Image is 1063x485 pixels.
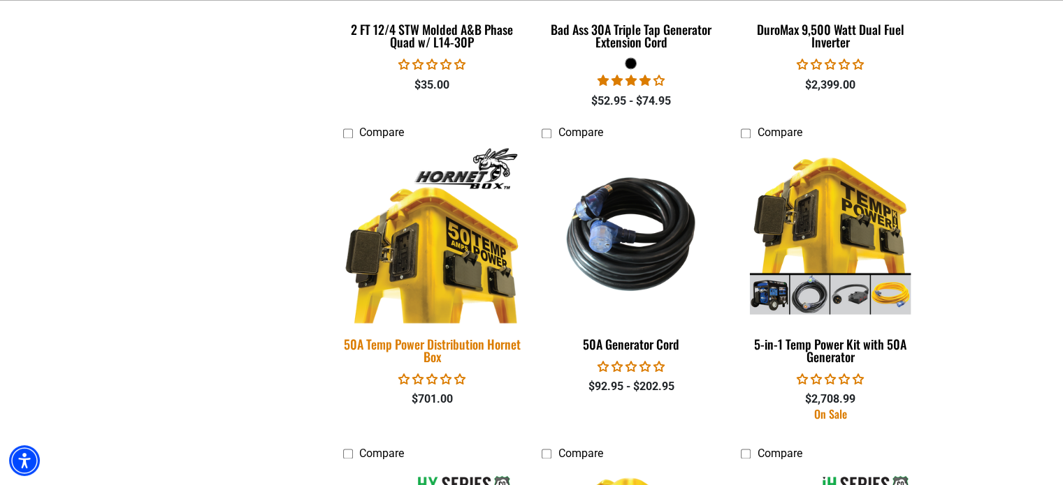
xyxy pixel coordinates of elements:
div: On Sale [741,408,919,419]
a: 50A Temp Power Distribution Hornet Box 50A Temp Power Distribution Hornet Box [343,147,521,371]
div: $2,399.00 [741,77,919,94]
img: 50A Generator Cord [543,154,719,314]
span: Compare [558,126,602,139]
div: DuroMax 9,500 Watt Dual Fuel Inverter [741,23,919,48]
span: 0.00 stars [797,373,864,386]
a: 5-in-1 Temp Power Kit with 50A Generator 5-in-1 Temp Power Kit with 50A Generator [741,147,919,371]
img: 5-in-1 Temp Power Kit with 50A Generator [742,154,918,314]
span: Compare [757,126,802,139]
span: Compare [558,447,602,460]
div: $92.95 - $202.95 [542,378,720,395]
div: 50A Temp Power Distribution Hornet Box [343,338,521,363]
div: 50A Generator Cord [542,338,720,350]
div: Bad Ass 30A Triple Tap Generator Extension Cord [542,23,720,48]
div: 2 FT 12/4 STW Molded A&B Phase Quad w/ L14-30P [343,23,521,48]
span: Compare [757,447,802,460]
div: $701.00 [343,391,521,408]
span: 0.00 stars [598,360,665,373]
div: $35.00 [343,77,521,94]
div: $52.95 - $74.95 [542,93,720,110]
div: Accessibility Menu [9,445,40,476]
span: Compare [359,447,404,460]
div: $2,708.99 [741,391,919,408]
div: 5-in-1 Temp Power Kit with 50A Generator [741,338,919,363]
a: 50A Generator Cord 50A Generator Cord [542,147,720,359]
span: 0.00 stars [398,58,465,71]
span: 4.00 stars [598,74,665,87]
span: Compare [359,126,404,139]
span: 0.00 stars [398,373,465,386]
img: 50A Temp Power Distribution Hornet Box [334,144,530,323]
span: 0.00 stars [797,58,864,71]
